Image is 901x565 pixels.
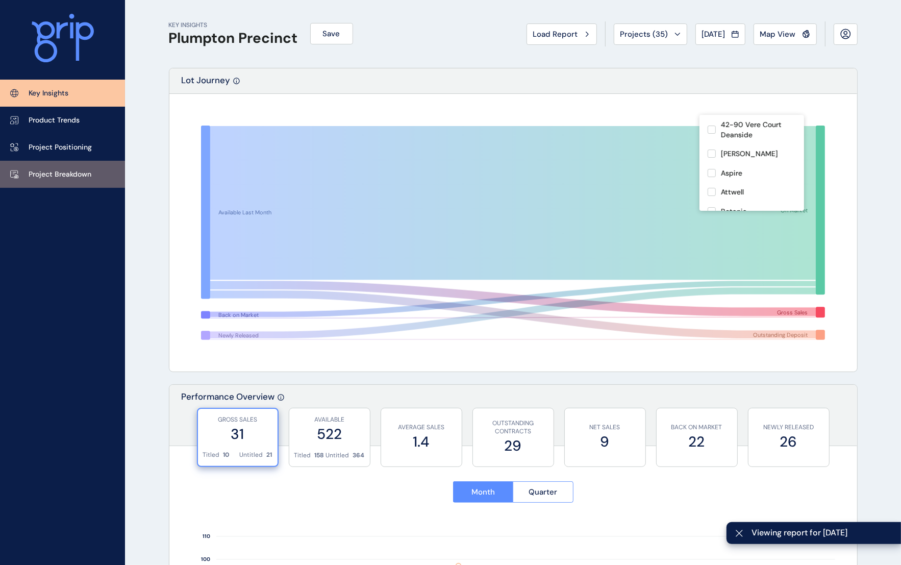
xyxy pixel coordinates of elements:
span: [DATE] [702,29,725,39]
button: [DATE] [695,23,745,45]
p: Lot Journey [182,75,231,93]
label: 31 [203,424,272,444]
h1: Plumpton Precinct [169,30,298,47]
span: Load Report [533,29,578,39]
button: Projects (35) [614,23,687,45]
p: AVAILABLE [294,415,365,424]
span: Save [323,29,340,39]
p: AVERAGE SALES [386,423,457,432]
span: Map View [760,29,796,39]
p: [PERSON_NAME] [721,149,778,159]
span: Quarter [529,487,557,497]
p: NEWLY RELEASED [754,423,824,432]
p: Project Breakdown [29,169,91,180]
button: Map View [754,23,817,45]
p: GROSS SALES [203,415,272,424]
p: Project Positioning [29,142,92,153]
p: NET SALES [570,423,640,432]
p: Botania [721,207,747,217]
button: Load Report [527,23,597,45]
p: 158 [315,451,324,460]
label: 9 [570,432,640,452]
p: Attwell [721,187,744,198]
button: Month [453,481,513,503]
label: 26 [754,432,824,452]
span: Projects ( 35 ) [620,29,668,39]
p: Untitled [326,451,349,460]
p: Untitled [240,451,263,459]
p: OUTSTANDING CONTRACTS [478,419,548,436]
span: Month [471,487,495,497]
label: 29 [478,436,548,456]
p: Performance Overview [182,391,275,446]
p: 42-90 Vere Court Deanside [721,120,796,140]
p: Aspire [721,168,742,179]
p: Key Insights [29,88,68,99]
p: Titled [294,451,311,460]
p: Titled [203,451,220,459]
label: 22 [662,432,732,452]
p: 10 [223,451,230,459]
p: Product Trends [29,115,80,126]
text: 100 [201,556,210,563]
button: Quarter [513,481,573,503]
p: 21 [267,451,272,459]
span: Viewing report for [DATE] [752,527,893,538]
text: 110 [203,533,210,540]
p: 364 [353,451,365,460]
p: KEY INSIGHTS [169,21,298,30]
button: Save [310,23,353,44]
p: BACK ON MARKET [662,423,732,432]
label: 1.4 [386,432,457,452]
label: 522 [294,424,365,444]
